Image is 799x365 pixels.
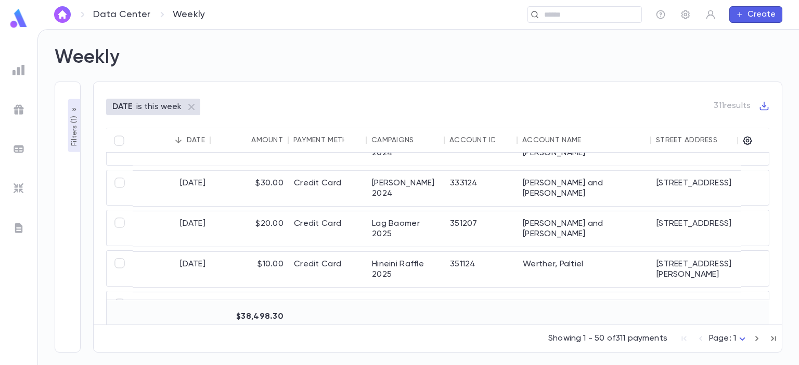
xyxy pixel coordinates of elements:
[133,171,211,206] div: [DATE]
[651,211,752,247] div: [STREET_ADDRESS]
[289,130,367,166] div: Credit Card
[69,114,80,146] p: Filters ( 1 )
[170,132,187,148] button: Sort
[656,136,717,144] div: Street Address
[581,132,598,148] button: Sort
[211,171,289,206] div: $30.00
[12,182,25,195] img: imports_grey.530a8a0e642e233f2baf0ef88e8c9fcb.svg
[133,211,211,247] div: [DATE]
[367,211,445,247] div: Lag Baomer 2025
[289,211,367,247] div: Credit Card
[136,102,182,112] p: is this week
[717,132,734,148] button: Sort
[211,304,289,329] div: $38,498.30
[12,222,25,234] img: letters_grey.7941b92b52307dd3b8a917253454ce1c.svg
[651,171,752,206] div: [STREET_ADDRESS]
[518,171,651,206] div: [PERSON_NAME] and [PERSON_NAME]
[518,211,651,247] div: [PERSON_NAME] and [PERSON_NAME]
[729,6,782,23] button: Create
[449,136,496,144] div: Account ID
[709,334,736,343] span: Page: 1
[133,252,211,287] div: [DATE]
[68,99,81,152] button: Filters (1)
[445,171,518,206] div: 333124
[8,8,29,29] img: logo
[211,130,289,166] div: $15.00
[211,252,289,287] div: $10.00
[651,292,752,328] div: [STREET_ADDRESS]
[367,171,445,206] div: [PERSON_NAME] 2024
[289,252,367,287] div: Credit Card
[133,292,211,328] div: [DATE]
[548,333,667,344] p: Showing 1 - 50 of 311 payments
[93,9,150,20] a: Data Center
[651,252,752,287] div: [STREET_ADDRESS][PERSON_NAME]
[367,130,445,166] div: [PERSON_NAME] 2024
[56,10,69,19] img: home_white.a664292cf8c1dea59945f0da9f25487c.svg
[12,103,25,116] img: campaigns_grey.99e729a5f7ee94e3726e6486bddda8f1.svg
[211,211,289,247] div: $20.00
[106,99,200,115] div: DATEis this week
[12,143,25,155] img: batches_grey.339ca447c9d9533ef1741baa751efc33.svg
[211,292,289,328] div: $10.00
[522,136,581,144] div: Account Name
[709,331,749,347] div: Page: 1
[367,252,445,287] div: Hineini Raffle 2025
[414,132,431,148] button: Sort
[112,102,133,112] p: DATE
[289,171,367,206] div: Credit Card
[251,136,283,144] div: Amount
[367,292,445,328] div: [PERSON_NAME] 2025
[495,132,512,148] button: Sort
[714,101,751,111] p: 311 results
[518,292,651,328] div: Meth, [PERSON_NAME] and [PERSON_NAME]
[289,292,367,328] div: Credit Card
[518,252,651,287] div: Werther, Paltiel
[445,252,518,287] div: 351124
[445,292,518,328] div: 354422
[12,64,25,76] img: reports_grey.c525e4749d1bce6a11f5fe2a8de1b229.svg
[187,136,205,144] div: Date
[651,130,752,166] div: [STREET_ADDRESS]
[133,130,211,166] div: [DATE]
[445,211,518,247] div: 351207
[55,46,120,69] h2: Weekly
[235,132,251,148] button: Sort
[173,9,205,20] p: Weekly
[344,132,361,148] button: Sort
[518,130,651,166] div: [PERSON_NAME] and [PERSON_NAME]
[371,136,414,144] div: Campaigns
[293,136,359,144] div: Payment Method
[445,130,518,166] div: 362632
